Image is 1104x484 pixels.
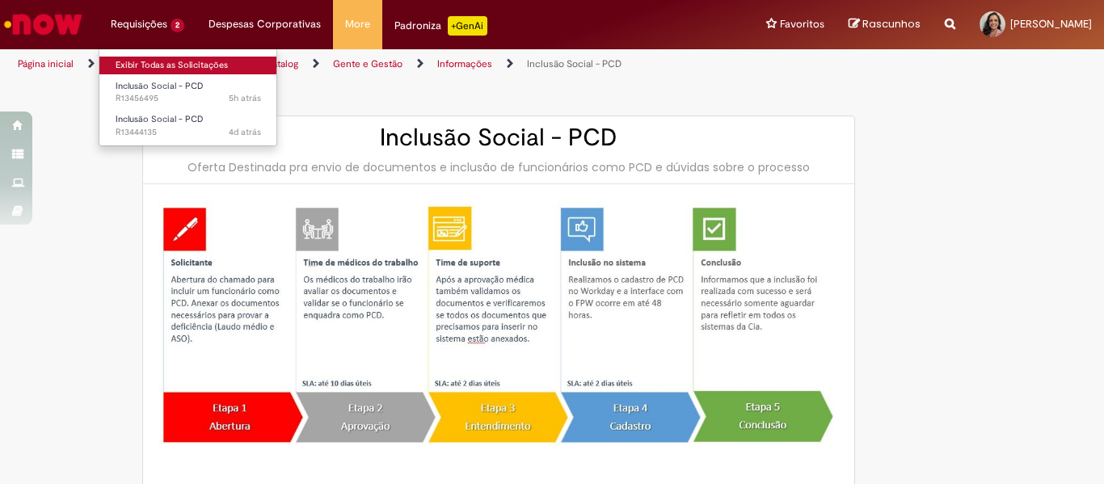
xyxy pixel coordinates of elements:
ul: Trilhas de página [12,49,724,79]
span: Inclusão Social - PCD [116,113,204,125]
span: 4d atrás [229,126,261,138]
span: 2 [171,19,184,32]
time: 25/08/2025 12:54:34 [229,126,261,138]
time: 28/08/2025 10:06:55 [229,92,261,104]
span: [PERSON_NAME] [1010,17,1092,31]
h2: Inclusão Social - PCD [159,124,838,151]
span: More [345,16,370,32]
a: Página inicial [18,57,74,70]
a: Rascunhos [849,17,921,32]
a: Inclusão Social - PCD [527,57,622,70]
a: Aberto R13456495 : Inclusão Social - PCD [99,78,277,107]
a: Exibir Todas as Solicitações [99,57,277,74]
span: Requisições [111,16,167,32]
span: Rascunhos [862,16,921,32]
div: Padroniza [394,16,487,36]
span: Inclusão Social - PCD [116,80,204,92]
span: Favoritos [780,16,824,32]
span: R13444135 [116,126,261,139]
img: ServiceNow [2,8,85,40]
a: Aberto R13444135 : Inclusão Social - PCD [99,111,277,141]
p: +GenAi [448,16,487,36]
span: 5h atrás [229,92,261,104]
a: Gente e Gestão [333,57,402,70]
span: Despesas Corporativas [209,16,321,32]
a: Informações [437,57,492,70]
span: R13456495 [116,92,261,105]
ul: Requisições [99,48,277,146]
div: Oferta Destinada pra envio de documentos e inclusão de funcionários como PCD e dúvidas sobre o pr... [159,159,838,175]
